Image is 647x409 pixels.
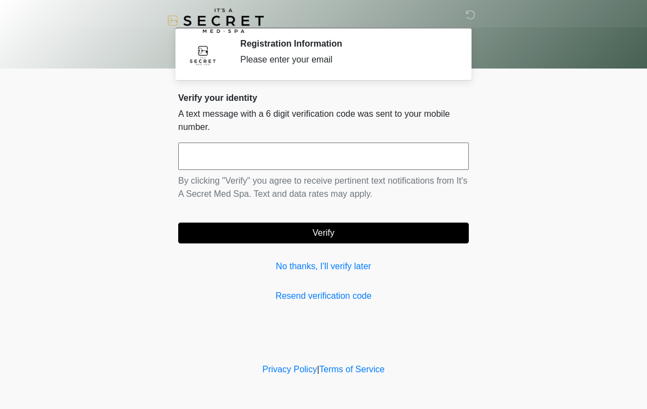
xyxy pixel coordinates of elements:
div: Please enter your email [240,53,452,66]
h2: Registration Information [240,38,452,49]
a: | [317,365,319,374]
img: It's A Secret Med Spa Logo [167,8,264,33]
p: By clicking "Verify" you agree to receive pertinent text notifications from It's A Secret Med Spa... [178,174,469,201]
a: Terms of Service [319,365,384,374]
a: No thanks, I'll verify later [178,260,469,273]
h2: Verify your identity [178,93,469,103]
a: Privacy Policy [263,365,317,374]
p: A text message with a 6 digit verification code was sent to your mobile number. [178,107,469,134]
img: Agent Avatar [186,38,219,71]
button: Verify [178,223,469,243]
a: Resend verification code [178,289,469,303]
